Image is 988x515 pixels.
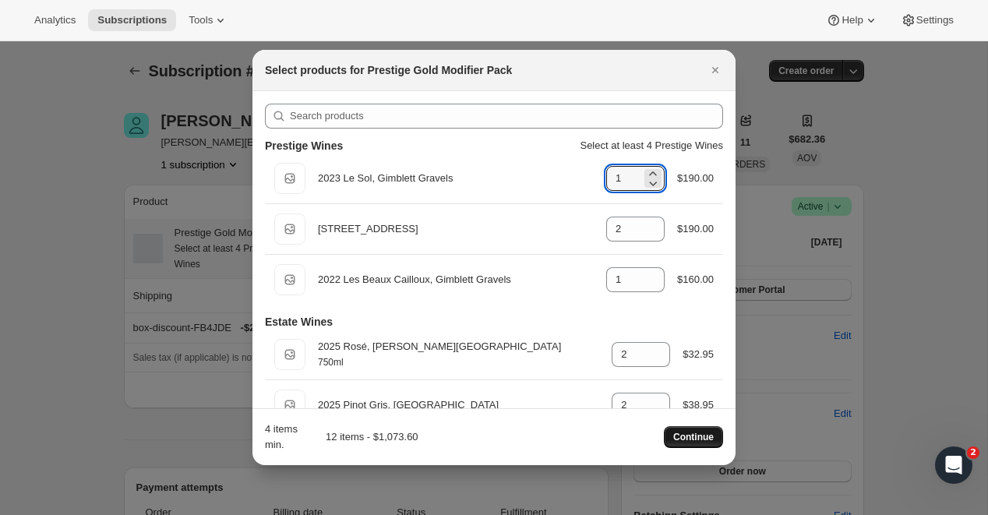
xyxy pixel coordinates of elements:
div: $38.95 [683,397,714,413]
h3: Prestige Wines [265,138,343,153]
button: Continue [664,426,723,448]
div: 2025 Rosé, [PERSON_NAME][GEOGRAPHIC_DATA] [318,339,599,355]
div: 12 items - $1,073.60 [310,429,418,445]
div: $190.00 [677,221,714,237]
span: Continue [673,431,714,443]
button: Tools [179,9,238,31]
button: Close [704,59,726,81]
div: 2025 Pinot Gris, [GEOGRAPHIC_DATA] [318,397,599,413]
div: $190.00 [677,171,714,186]
h2: Select products for Prestige Gold Modifier Pack [265,62,512,78]
span: 2 [967,446,979,459]
span: Settings [916,14,954,26]
small: 750ml [318,357,344,368]
div: $160.00 [677,272,714,287]
span: Help [842,14,863,26]
div: [STREET_ADDRESS] [318,221,594,237]
button: Subscriptions [88,9,176,31]
iframe: Intercom live chat [935,446,972,484]
p: Select at least 4 Prestige Wines [580,138,723,153]
h3: Estate Wines [265,314,333,330]
button: Analytics [25,9,85,31]
button: Help [817,9,887,31]
div: 4 items min. [265,422,304,453]
div: $32.95 [683,347,714,362]
span: Tools [189,14,213,26]
div: 2022 Les Beaux Cailloux, Gimblett Gravels [318,272,594,287]
input: Search products [290,104,723,129]
button: Settings [891,9,963,31]
span: Analytics [34,14,76,26]
span: Subscriptions [97,14,167,26]
div: 2023 Le Sol, Gimblett Gravels [318,171,594,186]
